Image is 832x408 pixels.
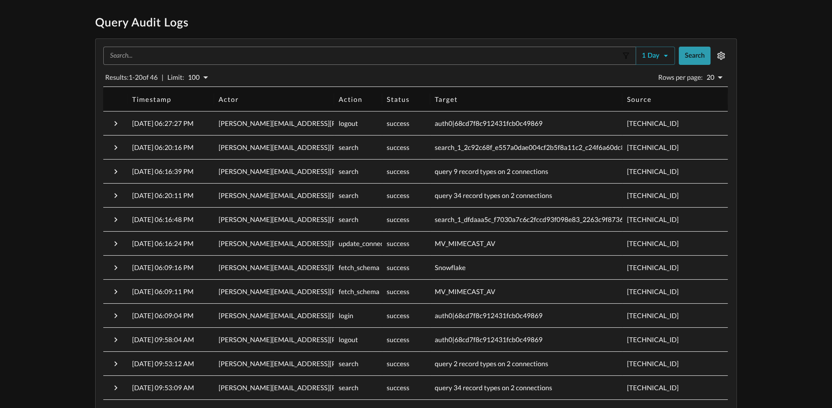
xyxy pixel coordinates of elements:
div: Timestamp [132,95,171,103]
span: Snowflake [435,263,465,272]
span: success [387,239,409,247]
span: [TECHNICAL_ID] [627,383,679,392]
span: success [387,167,409,175]
span: success [387,311,409,320]
span: query 34 record types on 2 connections [435,191,552,199]
span: [TECHNICAL_ID] [627,287,679,296]
p: [DATE] 06:27:27 PM [132,119,194,128]
p: [DATE] 06:16:48 PM [132,215,194,224]
span: [TECHNICAL_ID] [627,167,679,175]
span: success [387,263,409,272]
span: logout [339,335,358,344]
span: query 9 record types on 2 connections [435,167,548,175]
span: [PERSON_NAME][EMAIL_ADDRESS][PERSON_NAME][DOMAIN_NAME] [219,215,439,223]
button: 1 day [636,47,675,65]
span: search [339,383,358,392]
p: | [161,73,163,82]
span: [PERSON_NAME][EMAIL_ADDRESS][PERSON_NAME][DOMAIN_NAME] [219,287,439,296]
span: MV_MIMECAST_AV [435,239,495,247]
h1: Query Audit Logs [95,15,737,31]
span: update_connection [339,239,395,247]
span: success [387,119,409,127]
span: [TECHNICAL_ID] [627,119,679,127]
button: Search [679,47,710,65]
span: [PERSON_NAME][EMAIL_ADDRESS][PERSON_NAME][DOMAIN_NAME] [219,143,439,151]
span: [TECHNICAL_ID] [627,191,679,199]
span: [PERSON_NAME][EMAIL_ADDRESS][PERSON_NAME][DOMAIN_NAME] [219,167,439,175]
p: Results: 1 - 20 of 46 [105,73,158,82]
span: [TECHNICAL_ID] [627,239,679,247]
span: [PERSON_NAME][EMAIL_ADDRESS][PERSON_NAME][DOMAIN_NAME] [219,335,439,344]
span: [PERSON_NAME][EMAIL_ADDRESS][PERSON_NAME][DOMAIN_NAME] [219,119,439,127]
p: [DATE] 09:53:12 AM [132,359,194,369]
span: auth0|68cd7f8c912431fcb0c49869 [435,119,542,127]
span: search [339,167,358,175]
input: Search... [106,51,620,61]
p: [DATE] 06:09:11 PM [132,287,194,297]
span: query 34 record types on 2 connections [435,383,552,392]
span: login [339,311,353,320]
span: search_1_dfdaaa5c_f7030a7c6c2fccd93f098e83_2263c9f873652eef [435,215,641,223]
span: success [387,215,409,223]
span: search [339,143,358,151]
p: 20 [707,73,714,82]
span: search [339,191,358,199]
span: [PERSON_NAME][EMAIL_ADDRESS][PERSON_NAME][DOMAIN_NAME] [219,191,439,199]
span: MV_MIMECAST_AV [435,287,495,296]
span: search_1_2c92c68f_e557a0dae004cf2b5f8a11c2_c24f6a60dc8c9dd4 [435,143,644,151]
p: Rows per page: [658,73,703,82]
span: fetch_schema [339,287,379,296]
span: [TECHNICAL_ID] [627,359,679,368]
p: [DATE] 06:09:16 PM [132,263,194,272]
span: [TECHNICAL_ID] [627,311,679,320]
div: Status [387,95,410,103]
span: [PERSON_NAME][EMAIL_ADDRESS][PERSON_NAME][DOMAIN_NAME] [219,383,439,392]
p: [DATE] 06:20:16 PM [132,143,194,152]
p: Limit: [168,73,184,82]
span: search [339,215,358,223]
span: [TECHNICAL_ID] [627,215,679,223]
span: success [387,191,409,199]
span: fetch_schema [339,263,379,272]
p: [DATE] 09:53:09 AM [132,383,194,393]
span: [TECHNICAL_ID] [627,263,679,272]
p: [DATE] 06:16:24 PM [132,239,194,248]
span: [PERSON_NAME][EMAIL_ADDRESS][PERSON_NAME][DOMAIN_NAME] [219,311,439,320]
div: Actor [219,95,239,103]
p: [DATE] 09:58:04 AM [132,335,194,345]
span: auth0|68cd7f8c912431fcb0c49869 [435,311,542,320]
div: Source [627,95,652,103]
div: Target [435,95,458,103]
span: success [387,359,409,368]
p: [DATE] 06:20:11 PM [132,191,194,200]
div: Action [339,95,362,103]
p: [DATE] 06:16:39 PM [132,167,194,176]
span: success [387,383,409,392]
span: success [387,287,409,296]
span: [TECHNICAL_ID] [627,335,679,344]
span: [PERSON_NAME][EMAIL_ADDRESS][PERSON_NAME][DOMAIN_NAME] [219,359,439,368]
span: search [339,359,358,368]
span: [PERSON_NAME][EMAIL_ADDRESS][PERSON_NAME][DOMAIN_NAME] [219,239,439,247]
span: query 2 record types on 2 connections [435,359,548,368]
span: success [387,143,409,151]
span: [TECHNICAL_ID] [627,143,679,151]
span: logout [339,119,358,127]
span: success [387,335,409,344]
span: auth0|68cd7f8c912431fcb0c49869 [435,335,542,344]
p: 100 [188,73,199,82]
p: [DATE] 06:09:04 PM [132,311,194,321]
span: [PERSON_NAME][EMAIL_ADDRESS][PERSON_NAME][DOMAIN_NAME] [219,263,439,272]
